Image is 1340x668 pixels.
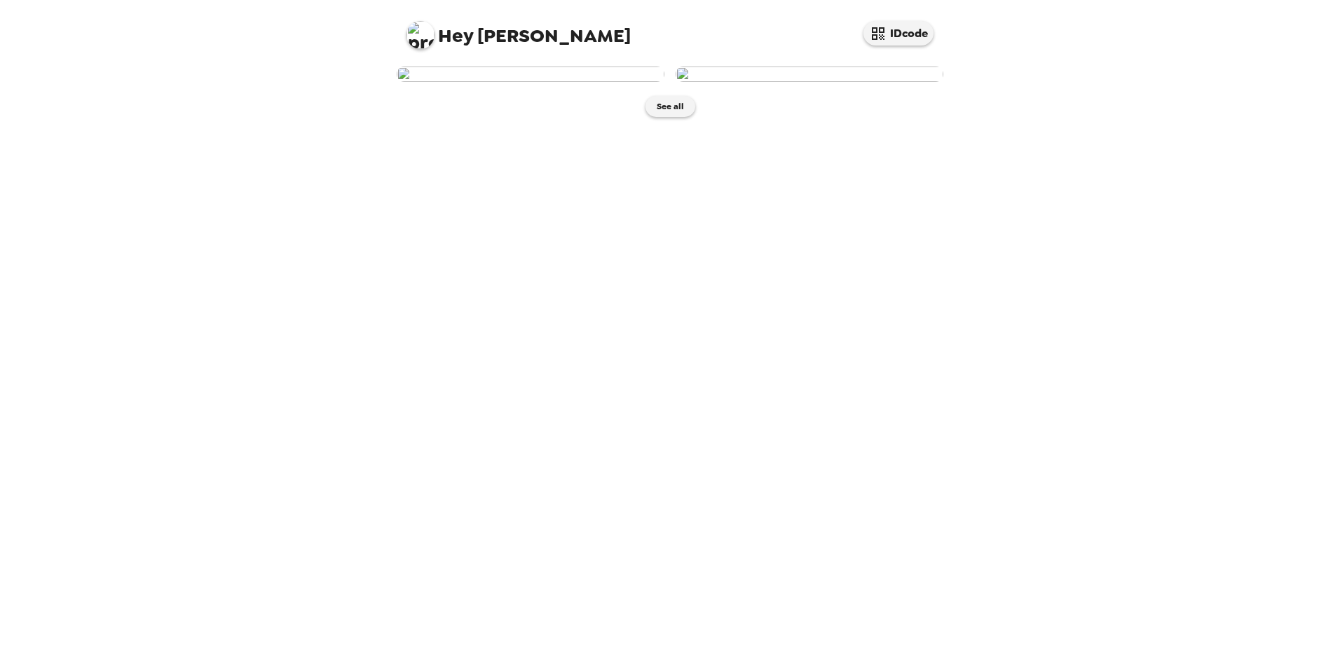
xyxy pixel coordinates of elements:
button: IDcode [863,21,934,46]
button: See all [645,96,695,117]
img: profile pic [406,21,435,49]
img: user-276353 [676,67,943,82]
img: user-276725 [397,67,664,82]
span: Hey [438,23,473,48]
span: [PERSON_NAME] [406,14,631,46]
